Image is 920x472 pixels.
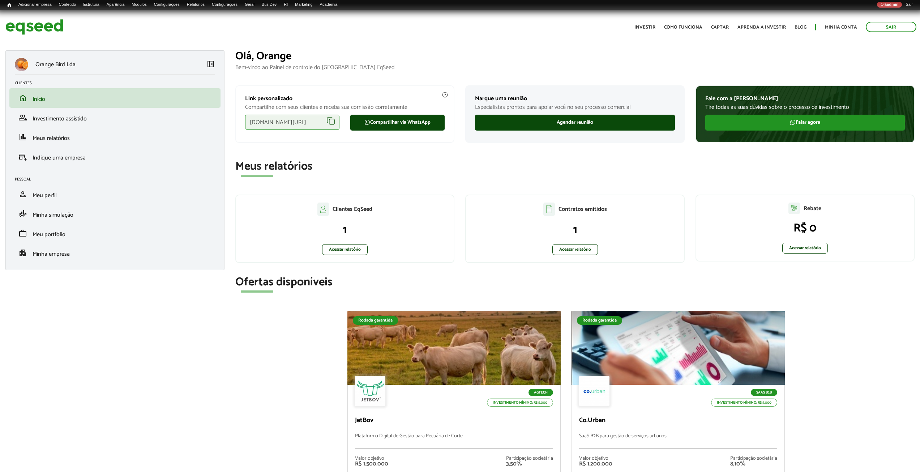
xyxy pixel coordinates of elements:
p: Tire todas as suas dúvidas sobre o processo de investimento [705,104,905,111]
li: Início [9,88,221,108]
img: EqSeed [5,17,63,37]
p: Co.Urban [579,417,777,425]
a: Como funciona [664,25,702,30]
p: Orange Bird Lda [35,61,76,68]
a: apartmentMinha empresa [15,248,215,257]
div: Valor objetivo [355,456,388,461]
p: Rebate [804,205,821,212]
a: Configurações [150,2,183,8]
a: Academia [316,2,341,8]
a: RI [280,2,291,8]
a: homeInício [15,94,215,102]
a: groupInvestimento assistido [15,113,215,122]
p: Agtech [529,389,553,396]
p: Contratos emitidos [559,206,607,213]
p: Link personalizado [245,95,445,102]
li: Meu portfólio [9,224,221,243]
a: Configurações [208,2,241,8]
a: Adicionar empresa [15,2,55,8]
a: Captar [711,25,729,30]
span: Meu perfil [33,191,57,200]
p: Plataforma Digital de Gestão para Pecuária de Corte [355,433,553,449]
p: Investimento mínimo: R$ 5.000 [711,399,777,407]
a: Falar agora [705,115,905,131]
a: Aparência [103,2,128,8]
h2: Ofertas disponíveis [235,276,915,289]
p: Bem-vindo ao Painel de controle do [GEOGRAPHIC_DATA] EqSeed [235,64,915,71]
img: agent-contratos.svg [543,203,555,216]
a: Módulos [128,2,150,8]
a: Sair [902,2,916,8]
p: Investimento mínimo: R$ 5.000 [487,399,553,407]
h2: Pessoal [15,177,221,182]
li: Meus relatórios [9,127,221,147]
span: group [18,113,27,122]
a: Colapsar menu [206,60,215,70]
div: Rodada garantida [353,316,398,325]
a: workMeu portfólio [15,229,215,238]
a: Início [4,2,15,9]
p: Especialistas prontos para apoiar você no seu processo comercial [475,104,675,111]
a: Acessar relatório [322,244,368,255]
span: Indique uma empresa [33,153,86,163]
span: finance [18,133,27,141]
p: Clientes EqSeed [333,206,372,213]
a: Marketing [291,2,316,8]
div: Rodada garantida [577,316,622,325]
p: Fale com a [PERSON_NAME] [705,95,905,102]
a: Minha conta [825,25,857,30]
a: Acessar relatório [552,244,598,255]
div: [DOMAIN_NAME][URL] [245,115,339,130]
p: R$ 0 [703,221,907,235]
strong: admin [887,2,898,7]
a: personMeu perfil [15,190,215,199]
div: Participação societária [730,456,777,461]
span: add_business [18,152,27,161]
a: Relatórios [183,2,208,8]
div: R$ 1.200.000 [579,461,612,467]
p: 1 [473,223,676,237]
p: JetBov [355,417,553,425]
img: FaWhatsapp.svg [790,119,796,125]
a: Sair [866,22,916,32]
span: home [18,94,27,102]
span: person [18,190,27,199]
p: SaaS B2B [751,389,777,396]
a: Conteúdo [55,2,80,8]
div: Participação societária [506,456,553,461]
div: Valor objetivo [579,456,612,461]
a: financeMeus relatórios [15,133,215,141]
li: Minha empresa [9,243,221,263]
img: agent-meulink-info2.svg [442,92,448,98]
a: Compartilhar via WhatsApp [350,115,445,131]
li: Indique uma empresa [9,147,221,166]
div: 8,10% [730,461,777,467]
a: Estrutura [80,2,103,8]
a: Aprenda a investir [737,25,786,30]
a: add_businessIndique uma empresa [15,152,215,161]
span: Meus relatórios [33,133,70,143]
span: finance_mode [18,209,27,218]
h1: Olá, Orange [235,50,915,62]
a: Blog [795,25,806,30]
a: Agendar reunião [475,115,675,131]
a: Bus Dev [258,2,281,8]
span: Investimento assistido [33,114,87,124]
span: Início [33,94,45,104]
img: agent-clientes.svg [317,203,329,216]
p: Compartilhe com seus clientes e receba sua comissão corretamente [245,104,445,111]
span: work [18,229,27,238]
li: Minha simulação [9,204,221,224]
h2: Meus relatórios [235,160,915,173]
a: Oláadmin [877,2,902,8]
span: Meu portfólio [33,230,65,239]
div: 3,50% [506,461,553,467]
h2: Clientes [15,81,221,85]
div: R$ 1.500.000 [355,461,388,467]
a: Acessar relatório [782,243,828,254]
a: Investir [634,25,655,30]
li: Investimento assistido [9,108,221,127]
span: Início [7,3,11,8]
p: 1 [243,223,446,237]
span: Minha empresa [33,249,70,259]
